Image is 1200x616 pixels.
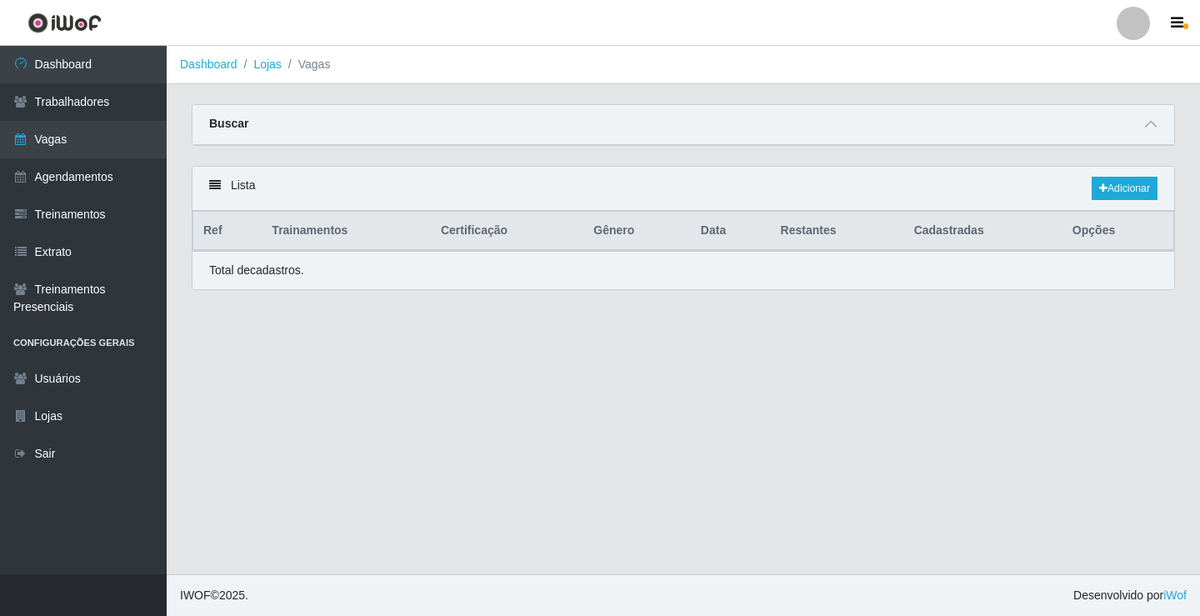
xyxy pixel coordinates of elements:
[180,588,211,602] span: IWOF
[27,13,102,33] img: CoreUI Logo
[583,212,691,251] th: Gênero
[771,212,904,251] th: Restantes
[167,46,1200,84] nav: breadcrumb
[262,212,431,251] th: Trainamentos
[904,212,1062,251] th: Cadastradas
[1163,588,1187,602] a: iWof
[282,56,331,73] li: Vagas
[1062,212,1174,251] th: Opções
[209,262,304,279] p: Total de cadastros.
[209,117,248,130] strong: Buscar
[193,212,262,251] th: Ref
[253,58,281,71] a: Lojas
[180,58,237,71] a: Dashboard
[180,587,248,604] span: © 2025 .
[192,167,1174,211] div: Lista
[431,212,583,251] th: Certificação
[691,212,771,251] th: Data
[1092,177,1157,200] a: Adicionar
[1073,587,1187,604] span: Desenvolvido por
